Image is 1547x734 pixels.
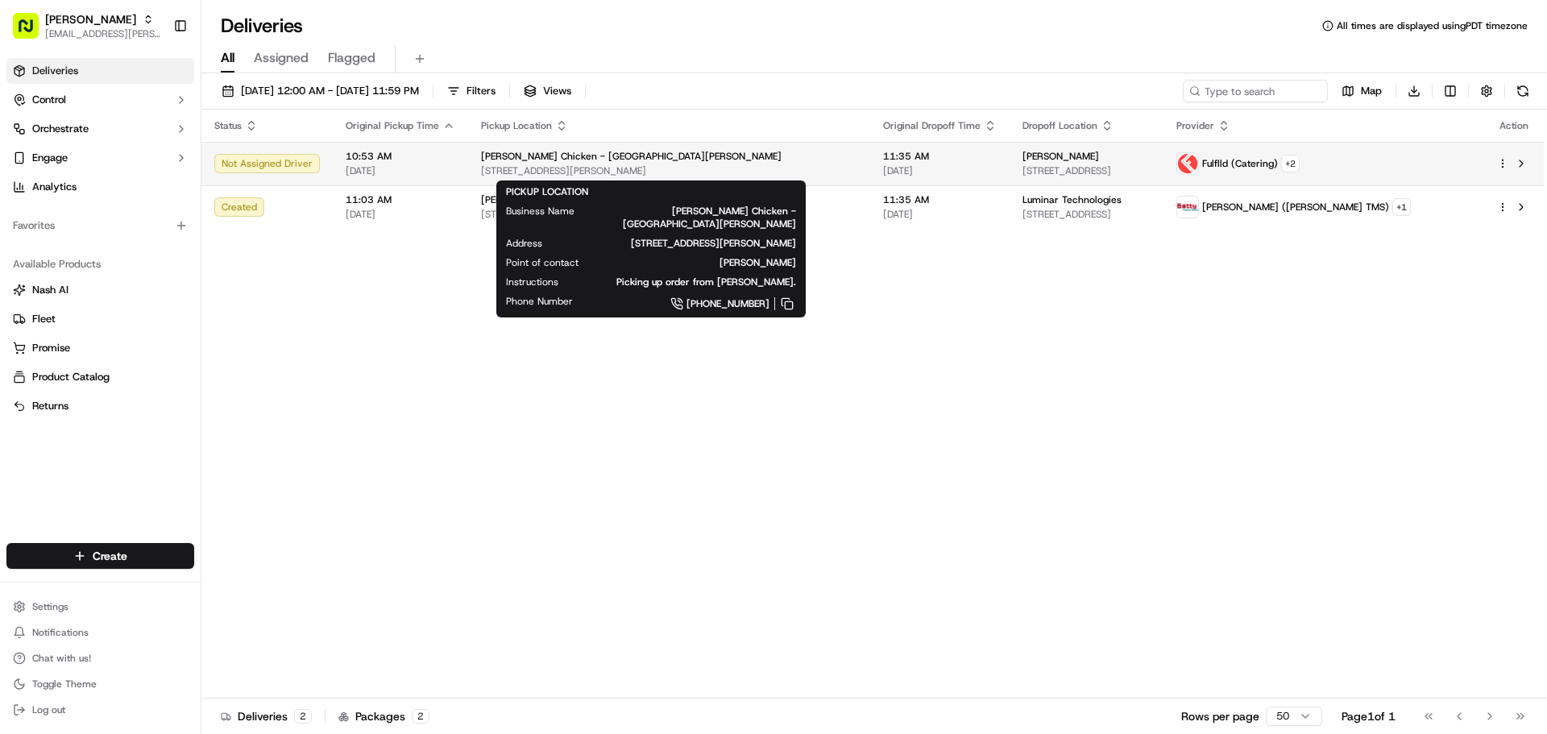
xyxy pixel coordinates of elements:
[143,293,176,306] span: [DATE]
[221,13,303,39] h1: Deliveries
[13,370,188,384] a: Product Catalog
[73,154,264,170] div: Start new chat
[130,354,265,383] a: 💻API Documentation
[1177,197,1198,218] img: betty.jpg
[93,548,127,564] span: Create
[32,370,110,384] span: Product Catalog
[10,354,130,383] a: 📗Knowledge Base
[883,164,997,177] span: [DATE]
[1022,193,1122,206] span: Luminar Technologies
[50,293,131,306] span: [PERSON_NAME]
[1337,19,1528,32] span: All times are displayed using PDT timezone
[254,48,309,68] span: Assigned
[32,703,65,716] span: Log out
[6,277,194,303] button: Nash AI
[16,154,45,183] img: 1736555255976-a54dd68f-1ca7-489b-9aae-adbdc363a1c4
[506,185,588,198] span: PICKUP LOCATION
[1181,708,1259,724] p: Rows per page
[883,193,997,206] span: 11:35 AM
[6,673,194,695] button: Toggle Theme
[114,399,195,412] a: Powered byPylon
[412,709,429,724] div: 2
[32,180,77,194] span: Analytics
[16,16,48,48] img: Nash
[686,297,769,310] span: [PHONE_NUMBER]
[506,205,574,218] span: Business Name
[1022,150,1099,163] span: [PERSON_NAME]
[13,341,188,355] a: Promise
[250,206,293,226] button: See all
[516,80,579,102] button: Views
[16,234,42,260] img: Regen Pajulas
[45,11,136,27] button: [PERSON_NAME]
[346,193,455,206] span: 11:03 AM
[32,294,45,307] img: 1736555255976-a54dd68f-1ca7-489b-9aae-adbdc363a1c4
[13,312,188,326] a: Fleet
[481,208,857,221] span: [STREET_ADDRESS]
[543,84,571,98] span: Views
[16,64,293,90] p: Welcome 👋
[883,119,981,132] span: Original Dropoff Time
[294,709,312,724] div: 2
[6,393,194,419] button: Returns
[6,621,194,644] button: Notifications
[6,251,194,277] div: Available Products
[32,360,123,376] span: Knowledge Base
[121,250,126,263] span: •
[214,119,242,132] span: Status
[6,174,194,200] a: Analytics
[346,150,455,163] span: 10:53 AM
[241,84,419,98] span: [DATE] 12:00 AM - [DATE] 11:59 PM
[160,400,195,412] span: Pylon
[32,341,70,355] span: Promise
[32,312,56,326] span: Fleet
[6,306,194,332] button: Fleet
[32,399,68,413] span: Returns
[32,64,78,78] span: Deliveries
[481,150,782,163] span: [PERSON_NAME] Chicken - [GEOGRAPHIC_DATA][PERSON_NAME]
[1022,208,1151,221] span: [STREET_ADDRESS]
[506,295,573,308] span: Phone Number
[1361,84,1382,98] span: Map
[6,6,167,45] button: [PERSON_NAME][EMAIL_ADDRESS][PERSON_NAME][DOMAIN_NAME]
[274,159,293,178] button: Start new chat
[506,256,579,269] span: Point of contact
[16,278,42,304] img: Angelique Valdez
[506,276,558,288] span: Instructions
[32,122,89,136] span: Orchestrate
[32,151,68,165] span: Engage
[13,283,188,297] a: Nash AI
[6,145,194,171] button: Engage
[346,164,455,177] span: [DATE]
[214,80,426,102] button: [DATE] 12:00 AM - [DATE] 11:59 PM
[1022,164,1151,177] span: [STREET_ADDRESS]
[32,652,91,665] span: Chat with us!
[45,27,160,40] button: [EMAIL_ADDRESS][PERSON_NAME][DOMAIN_NAME]
[568,237,796,250] span: [STREET_ADDRESS][PERSON_NAME]
[6,595,194,618] button: Settings
[134,293,139,306] span: •
[338,708,429,724] div: Packages
[6,647,194,670] button: Chat with us!
[32,600,68,613] span: Settings
[883,208,997,221] span: [DATE]
[1183,80,1328,102] input: Type to search
[467,84,496,98] span: Filters
[600,205,796,230] span: [PERSON_NAME] Chicken - [GEOGRAPHIC_DATA][PERSON_NAME]
[1176,119,1214,132] span: Provider
[152,360,259,376] span: API Documentation
[506,237,542,250] span: Address
[6,335,194,361] button: Promise
[32,283,68,297] span: Nash AI
[481,164,857,177] span: [STREET_ADDRESS][PERSON_NAME]
[136,362,149,375] div: 💻
[481,193,705,206] span: [PERSON_NAME] Chicken - [GEOGRAPHIC_DATA]
[1334,80,1389,102] button: Map
[6,116,194,142] button: Orchestrate
[1177,153,1198,174] img: profile_Fulflld_OnFleet_Thistle_SF.png
[1202,201,1389,214] span: [PERSON_NAME] ([PERSON_NAME] TMS)
[6,543,194,569] button: Create
[1022,119,1097,132] span: Dropoff Location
